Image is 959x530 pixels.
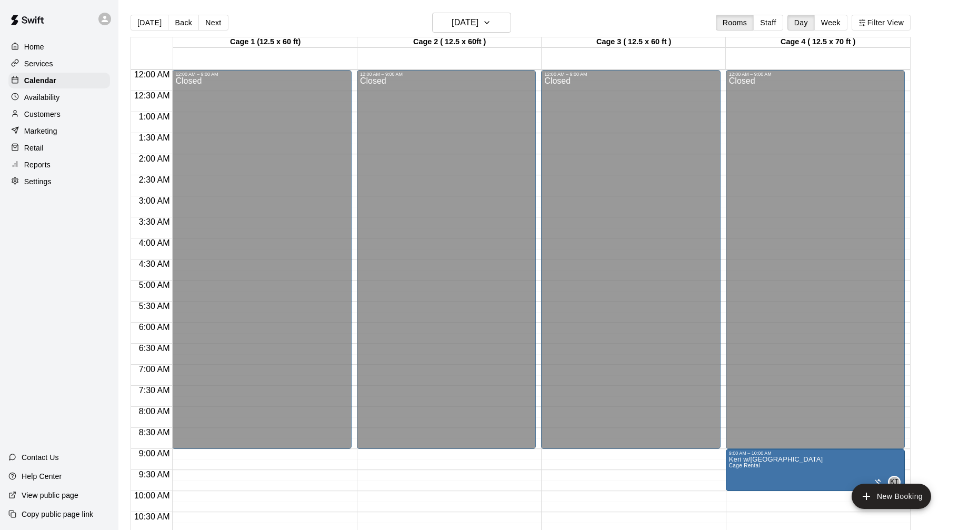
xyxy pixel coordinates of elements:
[852,484,931,509] button: add
[544,77,717,453] div: Closed
[726,37,910,47] div: Cage 4 ( 12.5 x 70 ft )
[24,109,61,119] p: Customers
[175,72,348,77] div: 12:00 AM – 9:00 AM
[136,196,173,205] span: 3:00 AM
[136,217,173,226] span: 3:30 AM
[168,15,199,31] button: Back
[22,452,59,463] p: Contact Us
[787,15,815,31] button: Day
[716,15,754,31] button: Rooms
[814,15,847,31] button: Week
[24,126,57,136] p: Marketing
[132,512,173,521] span: 10:30 AM
[24,92,60,103] p: Availability
[136,133,173,142] span: 1:30 AM
[8,56,110,72] a: Services
[8,106,110,122] a: Customers
[452,15,478,30] h6: [DATE]
[729,72,902,77] div: 12:00 AM – 9:00 AM
[8,89,110,105] a: Availability
[890,477,898,487] span: KT
[729,451,902,456] div: 9:00 AM – 10:00 AM
[173,37,357,47] div: Cage 1 (12.5 x 60 ft)
[357,37,542,47] div: Cage 2 ( 12.5 x 60ft )
[24,75,56,86] p: Calendar
[888,476,901,488] div: Keri Tarro
[8,157,110,173] a: Reports
[136,238,173,247] span: 4:00 AM
[24,176,52,187] p: Settings
[8,174,110,189] a: Settings
[892,476,901,488] span: Keri Tarro
[136,344,173,353] span: 6:30 AM
[360,77,533,453] div: Closed
[136,407,173,416] span: 8:00 AM
[726,449,905,491] div: 9:00 AM – 10:00 AM: Keri w/Cali
[198,15,228,31] button: Next
[131,15,168,31] button: [DATE]
[22,471,62,482] p: Help Center
[22,490,78,501] p: View public page
[8,140,110,156] a: Retail
[24,42,44,52] p: Home
[136,281,173,289] span: 5:00 AM
[357,70,536,449] div: 12:00 AM – 9:00 AM: Closed
[8,73,110,88] a: Calendar
[729,77,902,453] div: Closed
[24,58,53,69] p: Services
[136,470,173,479] span: 9:30 AM
[852,15,911,31] button: Filter View
[132,91,173,100] span: 12:30 AM
[136,365,173,374] span: 7:00 AM
[132,491,173,500] span: 10:00 AM
[136,302,173,311] span: 5:30 AM
[24,143,44,153] p: Retail
[8,123,110,139] a: Marketing
[175,77,348,453] div: Closed
[136,449,173,458] span: 9:00 AM
[22,509,93,519] p: Copy public page link
[432,13,511,33] button: [DATE]
[136,112,173,121] span: 1:00 AM
[753,15,783,31] button: Staff
[136,154,173,163] span: 2:00 AM
[136,386,173,395] span: 7:30 AM
[541,70,720,449] div: 12:00 AM – 9:00 AM: Closed
[136,175,173,184] span: 2:30 AM
[8,39,110,55] a: Home
[544,72,717,77] div: 12:00 AM – 9:00 AM
[136,323,173,332] span: 6:00 AM
[136,259,173,268] span: 4:30 AM
[726,70,905,449] div: 12:00 AM – 9:00 AM: Closed
[132,70,173,79] span: 12:00 AM
[172,70,351,449] div: 12:00 AM – 9:00 AM: Closed
[360,72,533,77] div: 12:00 AM – 9:00 AM
[24,159,51,170] p: Reports
[729,463,760,468] span: Cage Rental
[542,37,726,47] div: Cage 3 ( 12.5 x 60 ft )
[136,428,173,437] span: 8:30 AM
